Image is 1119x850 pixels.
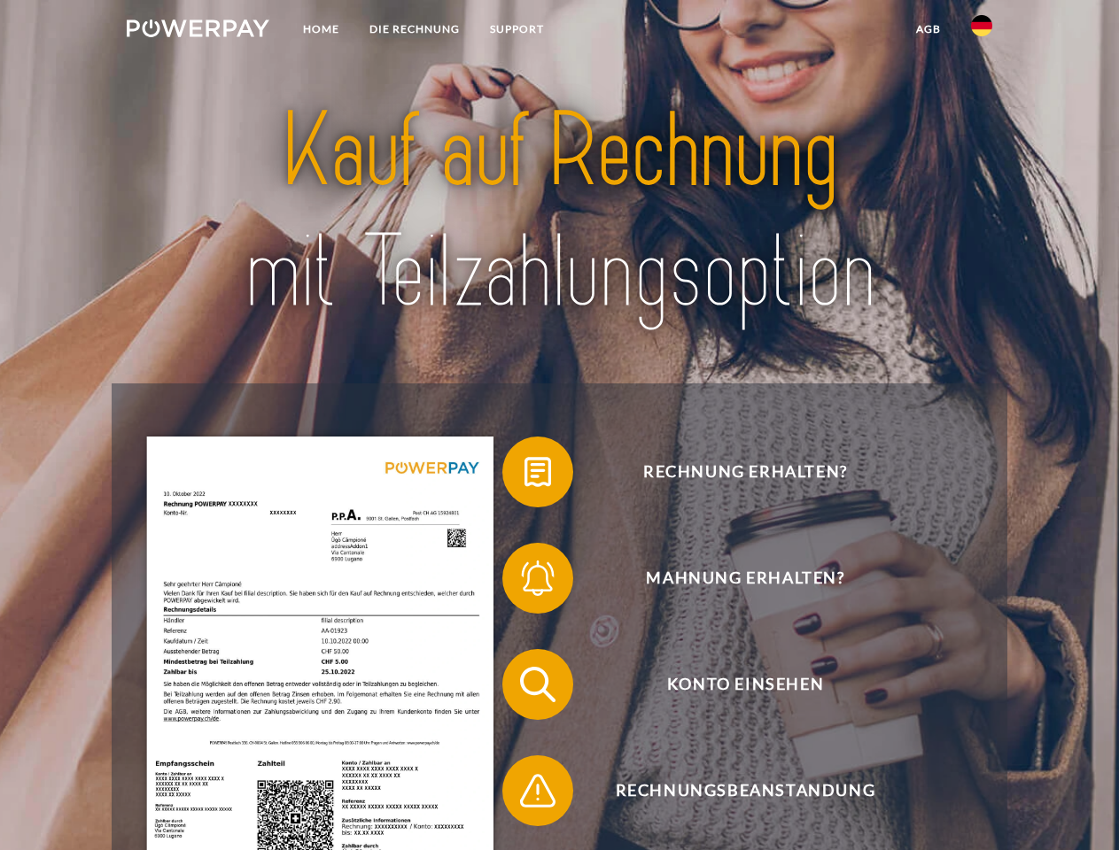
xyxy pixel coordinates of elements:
img: qb_bell.svg [516,556,560,600]
button: Rechnungsbeanstandung [502,755,963,826]
img: title-powerpay_de.svg [169,85,950,339]
span: Konto einsehen [528,649,962,720]
span: Rechnung erhalten? [528,437,962,507]
a: Home [288,13,354,45]
button: Konto einsehen [502,649,963,720]
span: Rechnungsbeanstandung [528,755,962,826]
img: de [971,15,992,36]
img: qb_search.svg [516,662,560,707]
button: Rechnung erhalten? [502,437,963,507]
span: Mahnung erhalten? [528,543,962,614]
a: agb [901,13,956,45]
a: DIE RECHNUNG [354,13,475,45]
a: SUPPORT [475,13,559,45]
button: Mahnung erhalten? [502,543,963,614]
img: qb_bill.svg [516,450,560,494]
img: qb_warning.svg [516,769,560,813]
img: logo-powerpay-white.svg [127,19,269,37]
